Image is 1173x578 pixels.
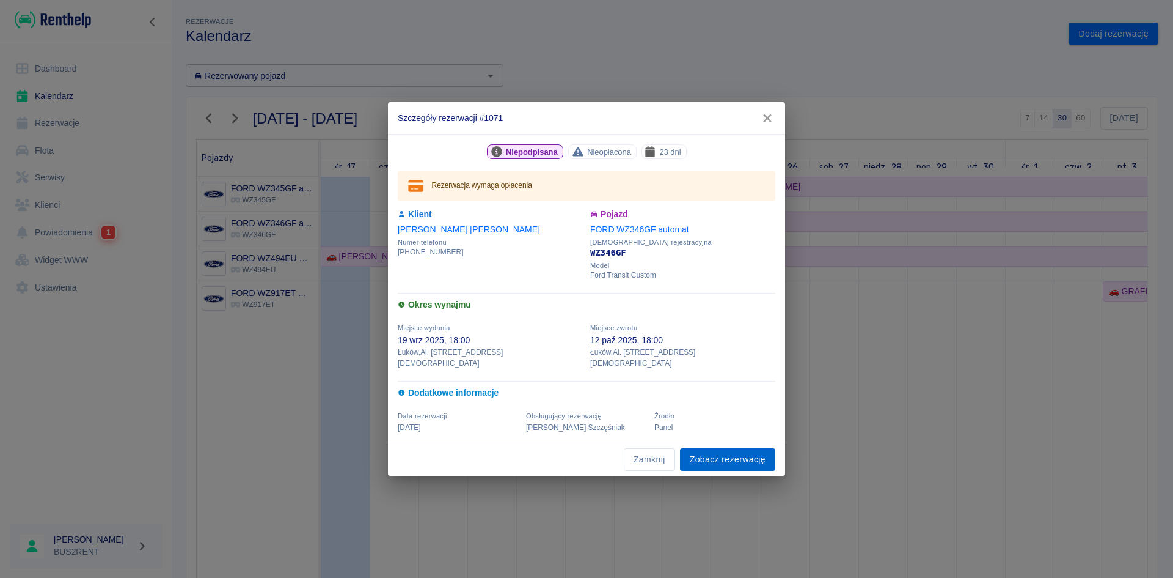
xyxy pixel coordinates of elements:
div: Rezerwacja wymaga opłacenia [432,175,532,197]
span: Model [590,262,775,270]
h6: Okres wynajmu [398,298,775,311]
span: Nieopłacona [582,146,636,158]
button: Zamknij [624,448,675,471]
p: [DATE] [398,422,519,433]
p: Łuków , Al. [STREET_ADDRESS][DEMOGRAPHIC_DATA] [398,347,583,369]
a: [PERSON_NAME] [PERSON_NAME] [398,224,540,234]
p: [PERSON_NAME] Szczęśniak [526,422,647,433]
span: Miejsce wydania [398,324,450,332]
h6: Klient [398,208,583,221]
p: 19 wrz 2025, 18:00 [398,334,583,347]
span: Data rezerwacji [398,412,447,420]
span: Niepodpisana [501,146,563,158]
h6: Dodatkowe informacje [398,387,775,399]
span: Miejsce zwrotu [590,324,637,332]
h2: Szczegóły rezerwacji #1071 [388,102,785,134]
a: FORD WZ346GF automat [590,224,689,234]
p: [PHONE_NUMBER] [398,246,583,258]
span: [DEMOGRAPHIC_DATA] rejestracyjna [590,239,775,246]
h6: Pojazd [590,208,775,221]
p: 12 paź 2025, 18:00 [590,334,775,347]
p: Ford Transit Custom [590,270,775,281]
a: Zobacz rezerwację [680,448,775,471]
p: Panel [654,422,775,433]
p: WZ346GF [590,246,775,259]
span: 23 dni [654,146,685,158]
span: Obsługujący rezerwację [526,412,602,420]
span: Żrodło [654,412,674,420]
p: Łuków , Al. [STREET_ADDRESS][DEMOGRAPHIC_DATA] [590,347,775,369]
span: Numer telefonu [398,239,583,246]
